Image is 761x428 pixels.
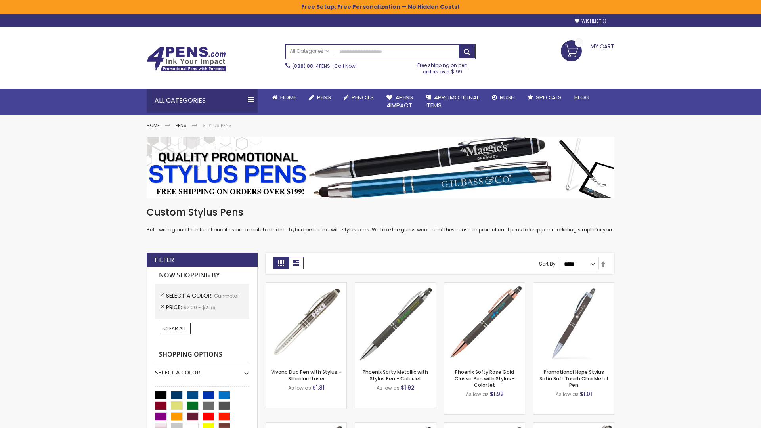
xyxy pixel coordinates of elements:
a: Blog [568,89,596,106]
span: $1.92 [401,384,415,392]
a: All Categories [286,45,333,58]
strong: Now Shopping by [155,267,249,284]
span: 4Pens 4impact [386,93,413,109]
span: Select A Color [166,292,214,300]
a: Pens [303,89,337,106]
a: Clear All [159,323,191,334]
span: As low as [377,384,400,391]
a: Specials [521,89,568,106]
img: 4Pens Custom Pens and Promotional Products [147,46,226,72]
span: As low as [288,384,311,391]
span: $1.81 [312,384,325,392]
span: $2.00 - $2.99 [184,304,216,311]
span: Pencils [352,93,374,101]
span: Pens [317,93,331,101]
strong: Shopping Options [155,346,249,363]
a: Home [266,89,303,106]
span: 4PROMOTIONAL ITEMS [426,93,479,109]
a: Phoenix Softy Metallic with Stylus Pen - ColorJet [363,369,428,382]
span: Blog [574,93,590,101]
a: Home [147,122,160,129]
a: Promotional Hope Stylus Satin Soft Touch Click Metal Pen [539,369,608,388]
span: Rush [500,93,515,101]
label: Sort By [539,260,556,267]
a: (888) 88-4PENS [292,63,330,69]
img: Promotional Hope Stylus Satin Soft Touch Click Metal Pen-Gunmetal [533,283,614,363]
span: Gunmetal [214,292,239,299]
a: Phoenix Softy Rose Gold Classic Pen with Stylus - ColorJet [455,369,515,388]
a: Vivano Duo Pen with Stylus - Standard Laser-Gunmetal [266,282,346,289]
a: Rush [486,89,521,106]
span: Clear All [163,325,186,332]
span: All Categories [290,48,329,54]
a: 4PROMOTIONALITEMS [419,89,486,115]
span: Home [280,93,296,101]
span: Specials [536,93,562,101]
a: Phoenix Softy Metallic with Stylus Pen - ColorJet-Gunmetal [355,282,436,289]
span: Price [166,303,184,311]
span: As low as [466,391,489,397]
a: Vivano Duo Pen with Stylus - Standard Laser [271,369,341,382]
span: As low as [556,391,579,397]
img: Vivano Duo Pen with Stylus - Standard Laser-Gunmetal [266,283,346,363]
strong: Filter [155,256,174,264]
span: $1.92 [490,390,504,398]
strong: Stylus Pens [203,122,232,129]
img: Stylus Pens [147,137,614,198]
div: All Categories [147,89,258,113]
span: - Call Now! [292,63,357,69]
a: Pens [176,122,187,129]
img: Phoenix Softy Rose Gold Classic Pen with Stylus - ColorJet-Gunmetal [444,283,525,363]
div: Free shipping on pen orders over $199 [409,59,476,75]
h1: Custom Stylus Pens [147,206,614,219]
a: Phoenix Softy Rose Gold Classic Pen with Stylus - ColorJet-Gunmetal [444,282,525,289]
a: Pencils [337,89,380,106]
a: Wishlist [575,18,606,24]
span: $1.01 [580,390,592,398]
div: Both writing and tech functionalities are a match made in hybrid perfection with stylus pens. We ... [147,206,614,233]
strong: Grid [273,257,289,269]
div: Select A Color [155,363,249,376]
a: 4Pens4impact [380,89,419,115]
a: Promotional Hope Stylus Satin Soft Touch Click Metal Pen-Gunmetal [533,282,614,289]
img: Phoenix Softy Metallic with Stylus Pen - ColorJet-Gunmetal [355,283,436,363]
